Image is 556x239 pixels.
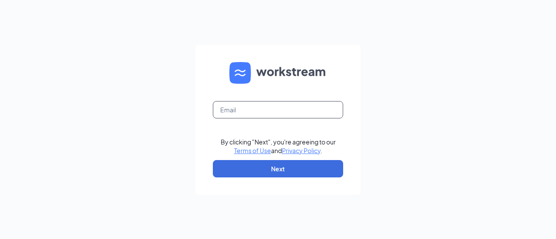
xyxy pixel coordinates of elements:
[282,147,321,154] a: Privacy Policy
[221,138,336,155] div: By clicking "Next", you're agreeing to our and .
[234,147,271,154] a: Terms of Use
[213,160,343,177] button: Next
[213,101,343,118] input: Email
[229,62,327,84] img: WS logo and Workstream text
